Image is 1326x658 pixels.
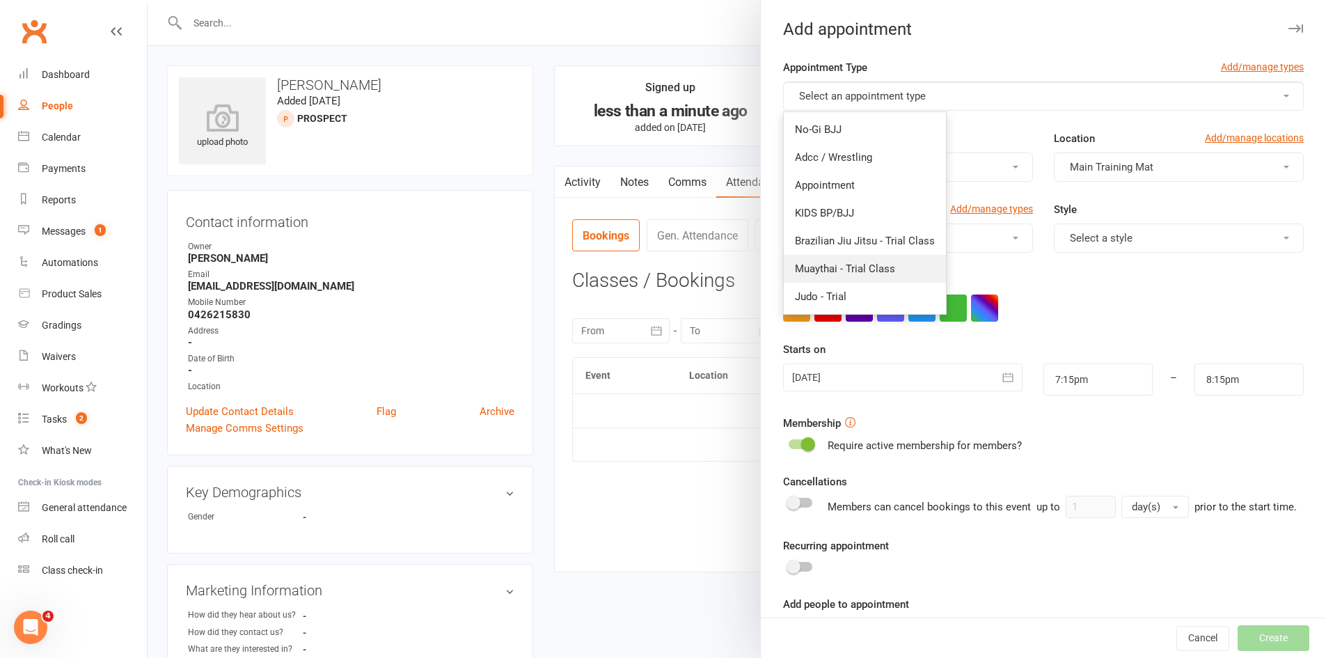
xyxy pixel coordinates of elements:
span: Select a style [1070,232,1132,244]
a: Gradings [18,310,147,341]
a: Class kiosk mode [18,555,147,586]
a: Clubworx [17,14,52,49]
a: Reports [18,185,147,216]
a: People [18,91,147,122]
label: Style [1054,201,1077,218]
a: No-Gi BJJ [784,116,946,143]
span: Main Training Mat [1070,161,1153,173]
span: Judo - Trial [795,290,846,303]
div: Tasks [42,414,67,425]
a: Brazilian Jiu Jitsu - Trial Class [784,227,946,255]
div: People [42,100,73,111]
label: Appointment Type [783,59,867,76]
span: No-Gi BJJ [795,123,842,136]
label: Add people to appointment [783,596,909,613]
span: day(s) [1132,501,1160,513]
a: Payments [18,153,147,185]
span: 4 [42,611,54,622]
a: Automations [18,247,147,279]
a: Workouts [18,373,147,404]
span: Appointment [795,179,855,191]
a: Waivers [18,341,147,373]
div: – [1152,363,1195,395]
div: Roll call [42,533,74,545]
label: Recurring appointment [783,538,889,554]
div: Payments [42,163,86,174]
a: Judo - Trial [784,283,946,311]
button: Main Training Mat [1054,152,1304,182]
a: KIDS BP/BJJ [784,199,946,227]
a: Muaythai - Trial Class [784,255,946,283]
label: Membership [783,415,841,432]
a: General attendance kiosk mode [18,492,147,524]
button: Select an appointment type [783,81,1304,111]
a: Add/manage locations [1205,130,1304,146]
div: Dashboard [42,69,90,80]
iframe: Intercom live chat [14,611,47,644]
label: Starts on [783,341,826,358]
a: Appointment [784,171,946,199]
div: Calendar [42,132,81,143]
a: Product Sales [18,279,147,310]
a: Calendar [18,122,147,153]
button: day(s) [1121,496,1189,518]
div: Gradings [42,320,81,331]
div: Product Sales [42,288,102,299]
span: 2 [76,412,87,424]
a: What's New [18,435,147,467]
label: Location [1054,130,1095,147]
span: 1 [95,224,106,236]
a: Messages 1 [18,216,147,247]
label: Cancellations [783,473,847,490]
a: Tasks 2 [18,404,147,435]
span: Muaythai - Trial Class [795,263,895,275]
div: Members can cancel bookings to this event [828,496,1297,518]
span: Brazilian Jiu Jitsu - Trial Class [795,235,935,247]
a: Add/manage types [950,201,1033,217]
span: Adcc / Wrestling [795,151,872,164]
div: Reports [42,194,76,205]
a: Dashboard [18,59,147,91]
div: Messages [42,226,86,237]
button: Cancel [1176,626,1229,651]
div: Waivers [42,351,76,362]
div: Add appointment [761,19,1326,39]
div: What's New [42,445,92,456]
div: Require active membership for members? [828,437,1022,454]
a: Adcc / Wrestling [784,143,946,171]
a: Roll call [18,524,147,555]
a: Add/manage types [1221,59,1304,75]
span: Select an appointment type [799,90,926,102]
div: General attendance [42,502,127,513]
div: Class check-in [42,565,103,576]
div: Workouts [42,382,84,393]
span: KIDS BP/BJJ [795,207,854,219]
div: up to [1036,496,1189,518]
div: Automations [42,257,98,268]
button: Select a style [1054,224,1304,253]
span: prior to the start time. [1194,501,1297,513]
